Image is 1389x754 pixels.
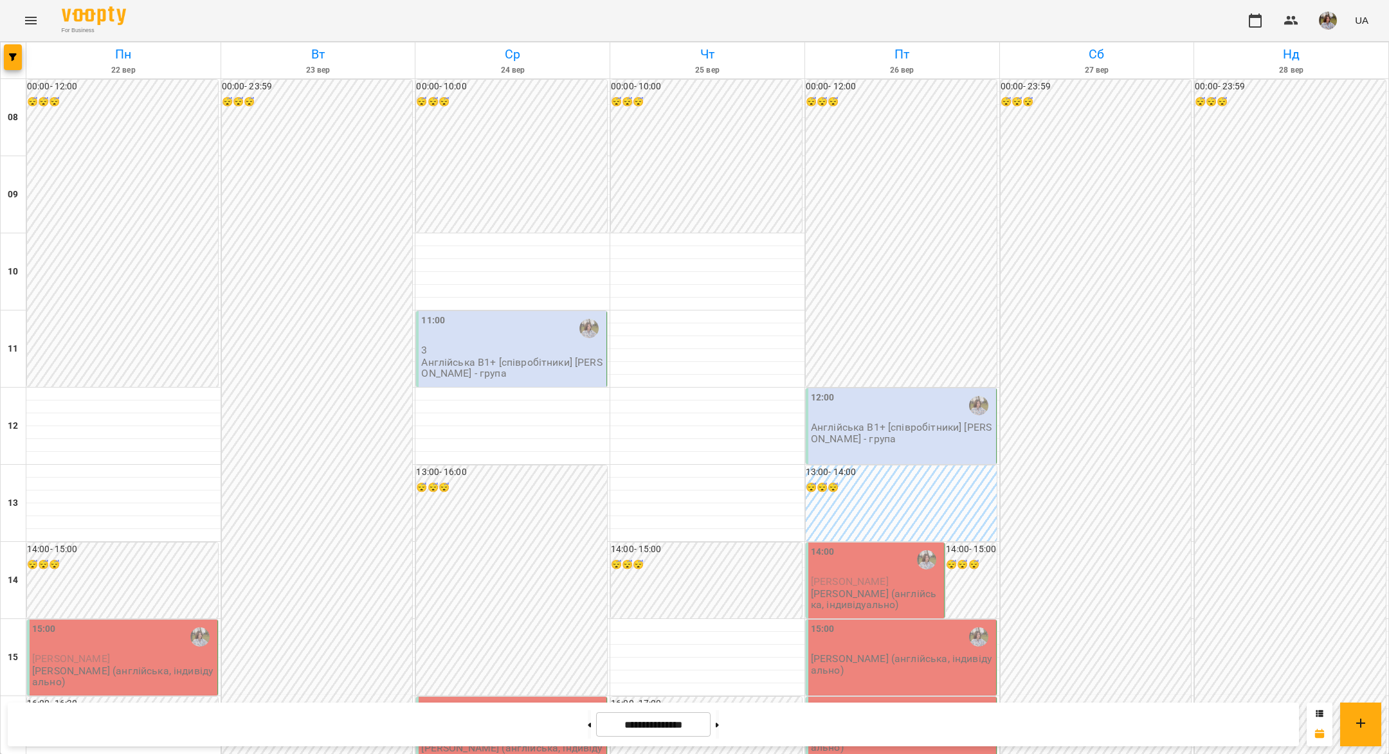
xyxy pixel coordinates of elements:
[612,44,803,64] h6: Чт
[416,80,607,94] h6: 00:00 - 10:00
[27,80,218,94] h6: 00:00 - 12:00
[1002,64,1192,76] h6: 27 вер
[1002,44,1192,64] h6: Сб
[579,319,599,338] img: Романишин Юлія (а)
[806,95,997,109] h6: 😴😴😴
[28,44,219,64] h6: Пн
[811,422,994,444] p: Англійська В1+ [співробітники] [PERSON_NAME] - група
[8,342,18,356] h6: 11
[223,64,413,76] h6: 23 вер
[421,357,604,379] p: Англійська В1+ [співробітники] [PERSON_NAME] - група
[1195,80,1386,94] h6: 00:00 - 23:59
[417,64,608,76] h6: 24 вер
[1355,13,1368,27] span: UA
[1319,12,1337,30] img: 2afcea6c476e385b61122795339ea15c.jpg
[27,558,218,572] h6: 😴😴😴
[27,95,218,109] h6: 😴😴😴
[806,80,997,94] h6: 00:00 - 12:00
[62,26,126,35] span: For Business
[8,265,18,279] h6: 10
[1195,95,1386,109] h6: 😴😴😴
[62,6,126,25] img: Voopty Logo
[222,95,413,109] h6: 😴😴😴
[32,652,110,665] span: [PERSON_NAME]
[190,627,210,647] img: Романишин Юлія (а)
[806,465,997,480] h6: 13:00 - 14:00
[946,558,996,572] h6: 😴😴😴
[811,391,835,405] label: 12:00
[811,588,942,611] p: [PERSON_NAME] (англійська, індивідуально)
[1350,8,1374,32] button: UA
[28,64,219,76] h6: 22 вер
[15,5,46,36] button: Menu
[807,64,997,76] h6: 26 вер
[1001,80,1192,94] h6: 00:00 - 23:59
[806,481,997,495] h6: 😴😴😴
[811,575,889,588] span: [PERSON_NAME]
[1001,95,1192,109] h6: 😴😴😴
[946,543,996,557] h6: 14:00 - 15:00
[416,465,607,480] h6: 13:00 - 16:00
[8,573,18,588] h6: 14
[8,651,18,665] h6: 15
[611,95,802,109] h6: 😴😴😴
[612,64,803,76] h6: 25 вер
[811,545,835,559] label: 14:00
[416,481,607,495] h6: 😴😴😴
[811,653,994,676] p: [PERSON_NAME] (англійська, індивідуально)
[8,496,18,510] h6: 13
[611,558,802,572] h6: 😴😴😴
[8,419,18,433] h6: 12
[969,396,988,415] img: Романишин Юлія (а)
[807,44,997,64] h6: Пт
[417,44,608,64] h6: Ср
[917,550,936,570] img: Романишин Юлія (а)
[611,80,802,94] h6: 00:00 - 10:00
[1196,44,1386,64] h6: Нд
[611,543,802,557] h6: 14:00 - 15:00
[421,345,604,355] p: 3
[1196,64,1386,76] h6: 28 вер
[8,188,18,202] h6: 09
[222,80,413,94] h6: 00:00 - 23:59
[969,627,988,647] img: Романишин Юлія (а)
[421,314,445,328] label: 11:00
[32,665,215,688] p: [PERSON_NAME] (англійська, індивідуально)
[811,622,835,636] label: 15:00
[223,44,413,64] h6: Вт
[416,95,607,109] h6: 😴😴😴
[27,543,218,557] h6: 14:00 - 15:00
[8,111,18,125] h6: 08
[32,622,56,636] label: 15:00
